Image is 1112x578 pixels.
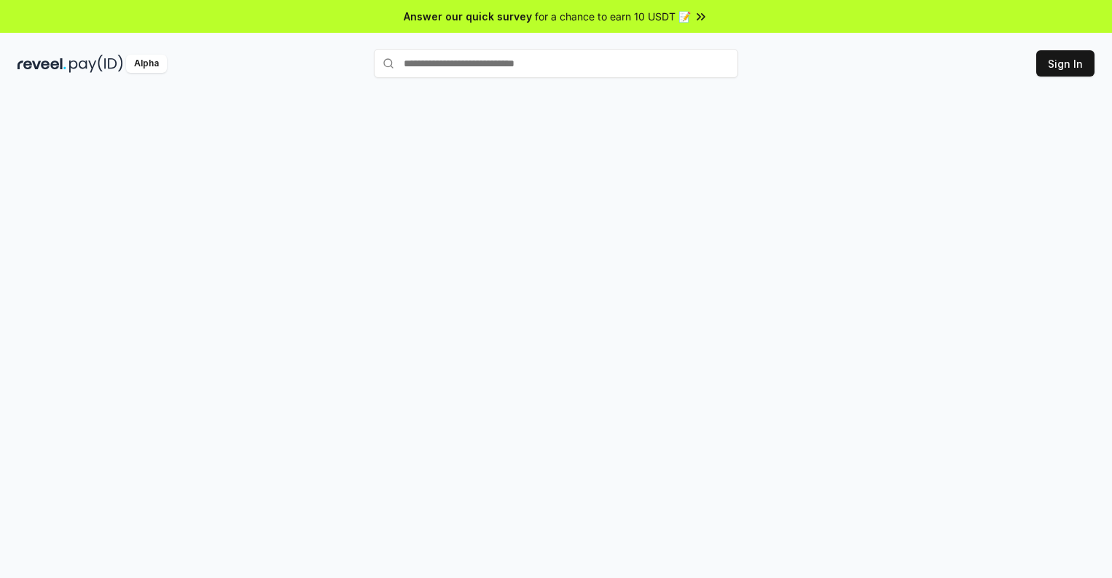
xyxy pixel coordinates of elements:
[69,55,123,73] img: pay_id
[535,9,691,24] span: for a chance to earn 10 USDT 📝
[404,9,532,24] span: Answer our quick survey
[126,55,167,73] div: Alpha
[1036,50,1095,77] button: Sign In
[17,55,66,73] img: reveel_dark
